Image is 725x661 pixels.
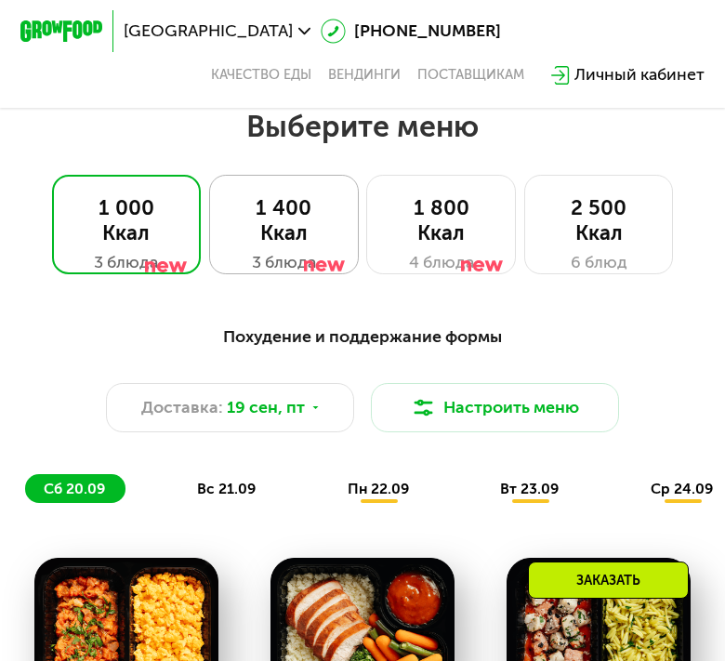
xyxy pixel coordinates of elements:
a: [PHONE_NUMBER] [321,19,501,44]
div: 3 блюда [231,250,336,275]
h2: Выберите меню [66,108,658,145]
span: пн 22.09 [348,480,409,497]
div: Личный кабинет [574,62,705,87]
div: 1 400 Ккал [231,196,336,246]
span: ср 24.09 [651,480,713,497]
div: 1 000 Ккал [73,196,179,246]
span: вс 21.09 [197,480,256,497]
span: сб 20.09 [44,480,105,497]
div: Заказать [528,562,689,599]
span: Доставка: [141,395,223,420]
button: Настроить меню [371,383,619,432]
span: [GEOGRAPHIC_DATA] [124,23,293,40]
div: 3 блюда [73,250,179,275]
div: 6 блюд [546,250,652,275]
a: Качество еды [211,67,311,84]
a: Вендинги [328,67,401,84]
div: 4 блюда [389,250,494,275]
div: Похудение и поддержание формы [25,324,701,350]
div: поставщикам [417,67,524,84]
span: 19 сен, пт [227,395,305,420]
span: вт 23.09 [500,480,559,497]
div: 1 800 Ккал [389,196,494,246]
div: 2 500 Ккал [546,196,652,246]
